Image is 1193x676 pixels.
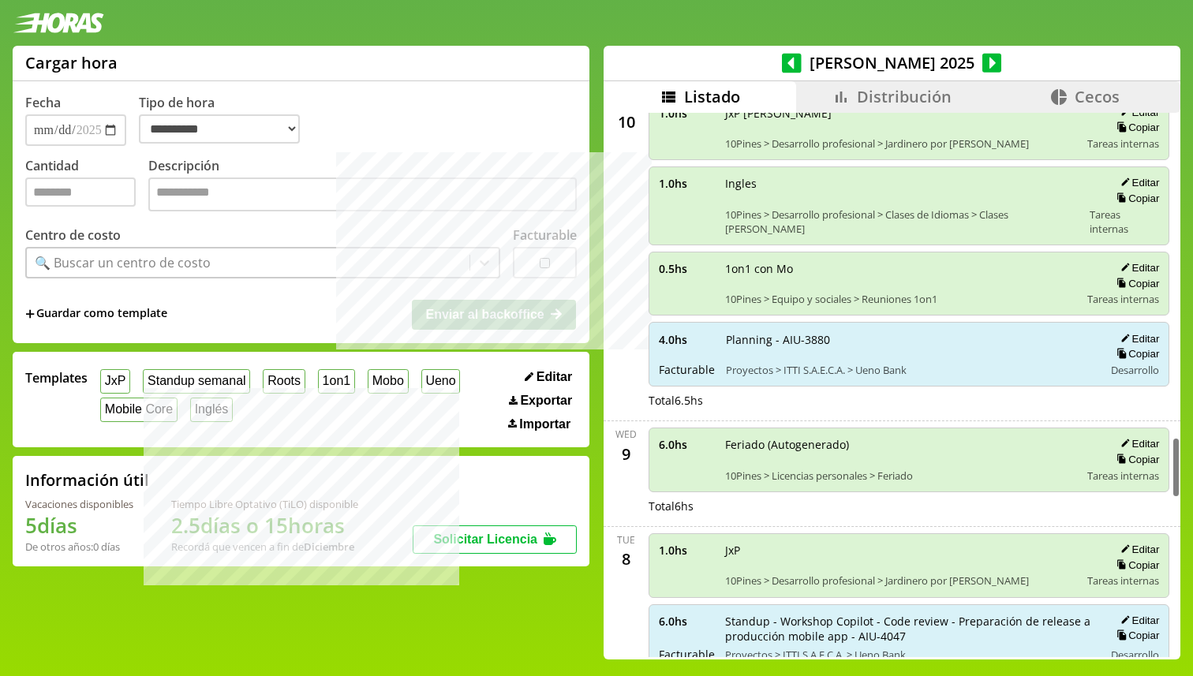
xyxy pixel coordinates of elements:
span: [PERSON_NAME] 2025 [802,52,982,73]
span: 6.0 hs [659,614,714,629]
span: Tareas internas [1087,573,1159,588]
input: Cantidad [25,177,136,207]
img: logotipo [13,13,104,33]
span: 1.0 hs [659,176,714,191]
h2: Información útil [25,469,149,491]
button: Editar [1116,176,1159,189]
button: Editar [1116,614,1159,627]
span: 10Pines > Desarrollo profesional > Clases de Idiomas > Clases [PERSON_NAME] [725,207,1079,236]
b: Diciembre [304,540,354,554]
span: 6.0 hs [659,437,714,452]
span: Solicitar Licencia [433,532,537,546]
div: Vacaciones disponibles [25,497,133,511]
span: Exportar [520,394,572,408]
span: +Guardar como template [25,305,167,323]
h1: 5 días [25,511,133,540]
span: 10Pines > Equipo y sociales > Reuniones 1on1 [725,292,1077,306]
div: Tiempo Libre Optativo (TiLO) disponible [171,497,358,511]
label: Tipo de hora [139,94,312,146]
label: Cantidad [25,157,148,215]
button: Editar [1116,332,1159,345]
span: Editar [537,370,572,384]
span: 10Pines > Desarrollo profesional > Jardinero por [PERSON_NAME] [725,136,1077,151]
button: Editar [1116,106,1159,119]
span: Tareas internas [1087,469,1159,483]
div: scrollable content [604,113,1180,657]
div: 🔍 Buscar un centro de costo [35,254,211,271]
button: Solicitar Licencia [413,525,577,554]
button: Copiar [1112,629,1159,642]
button: Standup semanal [143,369,250,394]
span: Tareas internas [1087,292,1159,306]
span: Tareas internas [1087,136,1159,151]
span: Desarrollo [1111,363,1159,377]
span: 1.0 hs [659,106,714,121]
select: Tipo de hora [139,114,300,144]
button: JxP [100,369,130,394]
button: Roots [263,369,305,394]
span: Facturable [659,647,714,662]
span: Cecos [1075,86,1120,107]
span: Feriado (Autogenerado) [725,437,1077,452]
button: Exportar [504,393,577,409]
span: JxP [PERSON_NAME] [725,106,1077,121]
span: Ingles [725,176,1079,191]
button: Copiar [1112,192,1159,205]
textarea: Descripción [148,177,577,211]
span: 1.0 hs [659,543,714,558]
span: Distribución [857,86,952,107]
span: Proyectos > ITTI S.A.E.C.A. > Ueno Bank [726,363,1094,377]
button: Copiar [1112,453,1159,466]
button: Inglés [190,398,233,422]
button: 1on1 [318,369,355,394]
button: Editar [1116,437,1159,450]
span: Listado [684,86,740,107]
span: JxP [725,543,1077,558]
div: Total 6.5 hs [649,393,1170,408]
span: 1on1 con Mo [725,261,1077,276]
div: De otros años: 0 días [25,540,133,554]
div: 9 [614,441,639,466]
span: Planning - AIU-3880 [726,332,1094,347]
button: Copiar [1112,121,1159,134]
button: Ueno [421,369,461,394]
span: + [25,305,35,323]
span: Desarrollo [1111,648,1159,662]
button: Editar [1116,261,1159,275]
h1: 2.5 días o 15 horas [171,511,358,540]
span: Tareas internas [1090,207,1159,236]
span: Proyectos > ITTI S.A.E.C.A. > Ueno Bank [725,648,1094,662]
button: Mobo [368,369,409,394]
div: Tue [617,533,635,547]
label: Centro de costo [25,226,121,244]
label: Descripción [148,157,577,215]
span: Facturable [659,362,715,377]
span: Templates [25,369,88,387]
button: Mobile Core [100,398,178,422]
span: 0.5 hs [659,261,714,276]
h1: Cargar hora [25,52,118,73]
button: Editar [1116,543,1159,556]
label: Fecha [25,94,61,111]
span: Standup - Workshop Copilot - Code review - Preparación de release a producción mobile app - AIU-4047 [725,614,1094,644]
div: Wed [615,428,637,441]
div: 8 [614,547,639,572]
button: Editar [520,369,577,385]
span: 4.0 hs [659,332,715,347]
span: 10Pines > Licencias personales > Feriado [725,469,1077,483]
button: Copiar [1112,347,1159,360]
span: 10Pines > Desarrollo profesional > Jardinero por [PERSON_NAME] [725,573,1077,588]
div: Recordá que vencen a fin de [171,540,358,554]
button: Copiar [1112,558,1159,572]
button: Copiar [1112,277,1159,290]
label: Facturable [513,226,577,244]
div: 10 [614,109,639,134]
div: Total 6 hs [649,499,1170,514]
span: Importar [519,417,570,431]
